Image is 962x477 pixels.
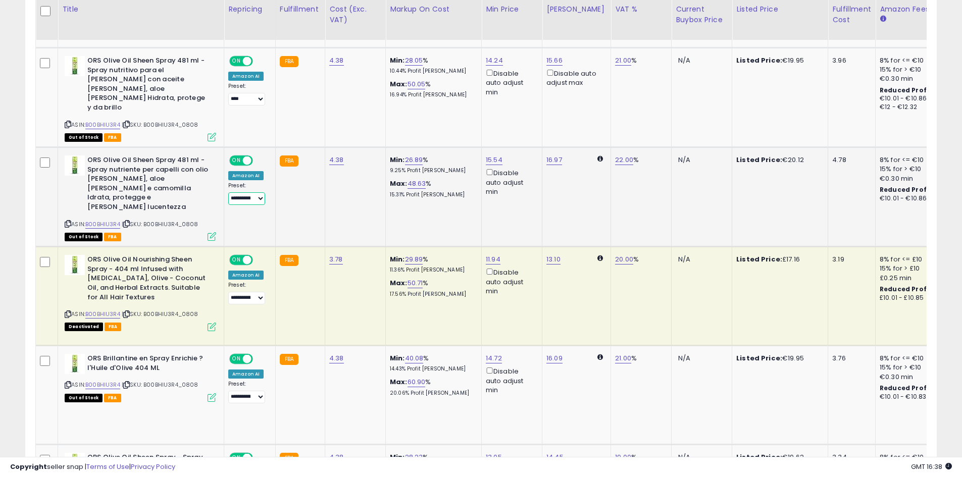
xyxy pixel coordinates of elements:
img: 31EMFOV26+L._SL40_.jpg [65,155,85,176]
div: Fulfillment Cost [832,4,871,25]
img: 31EMFOV26+L._SL40_.jpg [65,354,85,374]
div: £17.16 [736,255,820,264]
a: 11.94 [486,254,500,264]
a: 4.38 [329,353,344,363]
div: €20.12 [736,155,820,165]
span: | SKU: B00BHIU3R4_0808 [122,381,198,389]
div: ASIN: [65,255,216,330]
b: Max: [390,79,408,89]
img: 31EMFOV26+L._SL40_.jpg [65,56,85,76]
div: Preset: [228,282,268,304]
span: All listings that are currently out of stock and unavailable for purchase on Amazon [65,133,103,142]
b: ORS Olive Oil Sheen Spray 481 ml - Spray nutriente per capelli con olio [PERSON_NAME], aloe [PERS... [87,155,210,214]
a: 14.24 [486,56,503,66]
div: % [390,378,474,396]
small: Amazon Fees. [880,15,886,24]
a: 28.05 [405,56,423,66]
b: Listed Price: [736,56,782,65]
div: % [390,56,474,75]
p: 17.56% Profit [PERSON_NAME] [390,291,474,298]
a: 26.89 [405,155,423,165]
span: | SKU: B00BHIU3R4_0808 [122,310,198,318]
div: % [390,155,474,174]
div: 3.76 [832,354,868,363]
a: B00BHIU3R4 [85,220,120,229]
p: 16.94% Profit [PERSON_NAME] [390,91,474,98]
div: % [615,354,664,363]
div: ASIN: [65,354,216,401]
div: Disable auto adjust max [546,68,603,87]
a: 14.72 [486,353,502,363]
small: FBA [280,56,298,67]
span: ON [230,156,243,165]
strong: Copyright [10,462,47,471]
div: VAT % [615,4,667,15]
div: % [390,179,474,198]
span: OFF [251,256,268,264]
span: N/A [678,56,690,65]
span: FBA [104,133,121,142]
a: 4.38 [329,56,344,66]
small: FBA [280,354,298,365]
a: 21.00 [615,56,631,66]
img: 31EMFOV26+L._SL40_.jpg [65,255,85,275]
b: Min: [390,353,405,363]
span: | SKU: B00BHIU3R4_0808 [122,121,198,129]
p: 10.44% Profit [PERSON_NAME] [390,68,474,75]
a: 50.05 [408,79,426,89]
div: Disable auto adjust min [486,167,534,196]
span: All listings that are currently out of stock and unavailable for purchase on Amazon [65,233,103,241]
div: Disable auto adjust min [486,267,534,296]
b: Reduced Prof. Rng. [880,384,946,392]
a: 16.09 [546,353,563,363]
div: % [390,354,474,373]
div: €19.95 [736,354,820,363]
div: Amazon AI [228,271,264,280]
div: Min Price [486,4,538,15]
div: % [390,279,474,297]
div: Amazon AI [228,369,264,379]
b: Reduced Prof. Rng. [880,86,946,94]
a: B00BHIU3R4 [85,121,120,129]
a: 48.63 [408,179,426,189]
b: Reduced Prof. Rng. [880,185,946,194]
div: Markup on Cost [390,4,477,15]
p: 15.31% Profit [PERSON_NAME] [390,191,474,198]
div: Title [62,4,220,15]
span: ON [230,256,243,264]
div: Preset: [228,381,268,403]
a: Privacy Policy [131,462,175,471]
span: OFF [251,355,268,363]
b: Min: [390,254,405,264]
b: Listed Price: [736,353,782,363]
a: 50.71 [408,278,423,288]
span: OFF [251,156,268,165]
span: N/A [678,254,690,264]
div: Disable auto adjust min [486,68,534,97]
a: 29.89 [405,254,423,264]
div: Preset: [228,83,268,105]
a: Terms of Use [86,462,129,471]
a: 3.78 [329,254,343,264]
div: Listed Price [736,4,824,15]
a: 21.00 [615,353,631,363]
div: % [390,255,474,274]
b: Reduced Prof. Rng. [880,285,946,293]
div: [PERSON_NAME] [546,4,606,15]
span: 2025-08-15 16:38 GMT [911,462,952,471]
div: Current Buybox Price [676,4,728,25]
div: Amazon AI [228,171,264,180]
a: 16.97 [546,155,562,165]
span: N/A [678,353,690,363]
div: ASIN: [65,155,216,240]
div: % [615,255,664,264]
span: FBA [104,394,121,402]
a: 13.10 [546,254,561,264]
a: B00BHIU3R4 [85,310,120,319]
div: seller snap | | [10,462,175,472]
b: Min: [390,56,405,65]
b: Min: [390,155,405,165]
div: Repricing [228,4,271,15]
p: 9.25% Profit [PERSON_NAME] [390,167,474,174]
div: 4.78 [832,155,868,165]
